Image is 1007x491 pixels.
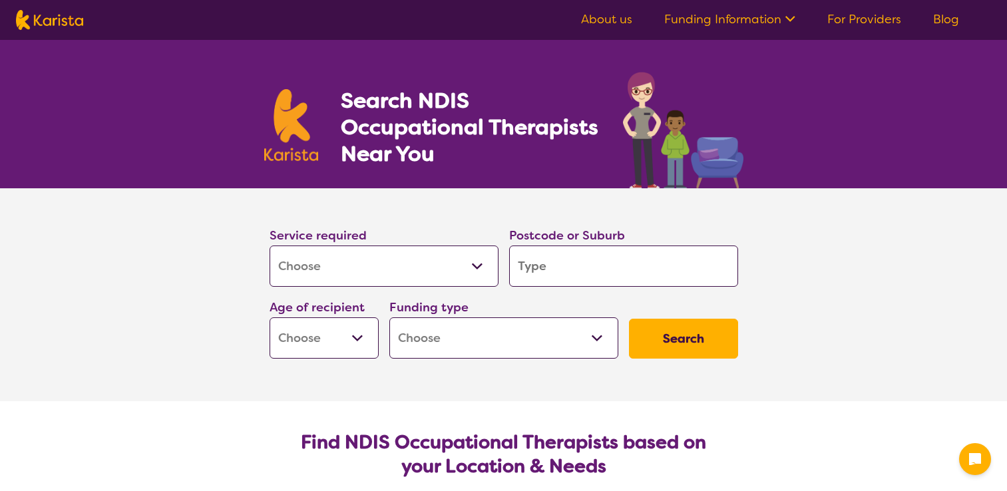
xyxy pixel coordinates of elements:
[270,228,367,244] label: Service required
[509,245,738,287] input: Type
[933,11,959,27] a: Blog
[280,430,727,478] h2: Find NDIS Occupational Therapists based on your Location & Needs
[509,228,625,244] label: Postcode or Suburb
[270,299,365,315] label: Age of recipient
[664,11,795,27] a: Funding Information
[16,10,83,30] img: Karista logo
[827,11,901,27] a: For Providers
[623,72,743,188] img: occupational-therapy
[264,89,319,161] img: Karista logo
[629,319,738,359] button: Search
[581,11,632,27] a: About us
[389,299,469,315] label: Funding type
[341,87,600,167] h1: Search NDIS Occupational Therapists Near You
